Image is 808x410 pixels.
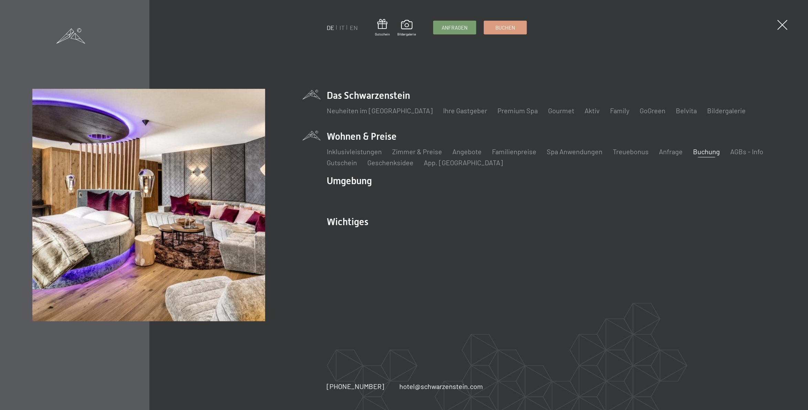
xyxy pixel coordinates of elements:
a: Zimmer & Preise [392,147,442,156]
span: Gutschein [375,32,390,36]
a: hotel@schwarzenstein.com [399,381,483,391]
a: IT [339,24,345,31]
span: Anfragen [442,24,468,31]
a: App. [GEOGRAPHIC_DATA] [424,158,503,167]
a: Gutschein [327,158,357,167]
a: [PHONE_NUMBER] [327,381,384,391]
span: Bildergalerie [397,32,416,36]
a: Buchung [693,147,720,156]
a: Angebote [452,147,482,156]
a: Belvita [676,106,697,115]
a: Premium Spa [497,106,538,115]
a: Gutschein [375,19,390,36]
a: Spa Anwendungen [547,147,602,156]
a: Aktiv [585,106,600,115]
a: Geschenksidee [367,158,413,167]
a: Gourmet [548,106,574,115]
img: Wellnesshotel Südtirol SCHWARZENSTEIN - Wellnessurlaub in den Alpen, Wandern und Wellness [32,89,265,322]
a: AGBs - Info [730,147,763,156]
span: Buchen [495,24,515,31]
a: Familienpreise [492,147,536,156]
a: Anfragen [433,21,476,34]
a: GoGreen [640,106,665,115]
a: Inklusivleistungen [327,147,382,156]
a: Neuheiten im [GEOGRAPHIC_DATA] [327,106,433,115]
a: Family [610,106,629,115]
a: EN [350,24,358,31]
a: Buchen [484,21,526,34]
a: Bildergalerie [397,20,416,36]
a: DE [327,24,334,31]
span: [PHONE_NUMBER] [327,382,384,390]
a: Treuebonus [613,147,649,156]
a: Ihre Gastgeber [443,106,487,115]
a: Bildergalerie [707,106,746,115]
a: Anfrage [659,147,683,156]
